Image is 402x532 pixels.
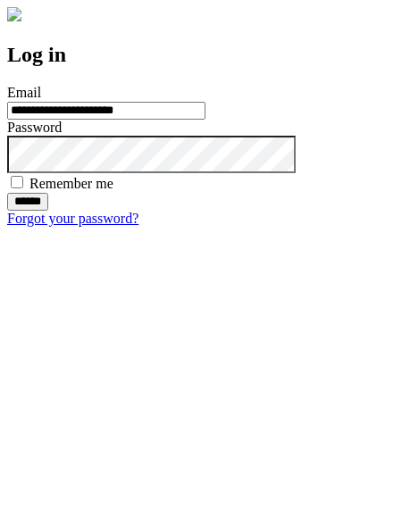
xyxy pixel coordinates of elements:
[7,85,41,100] label: Email
[29,176,113,191] label: Remember me
[7,211,138,226] a: Forgot your password?
[7,7,21,21] img: logo-4e3dc11c47720685a147b03b5a06dd966a58ff35d612b21f08c02c0306f2b779.png
[7,120,62,135] label: Password
[7,43,395,67] h2: Log in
